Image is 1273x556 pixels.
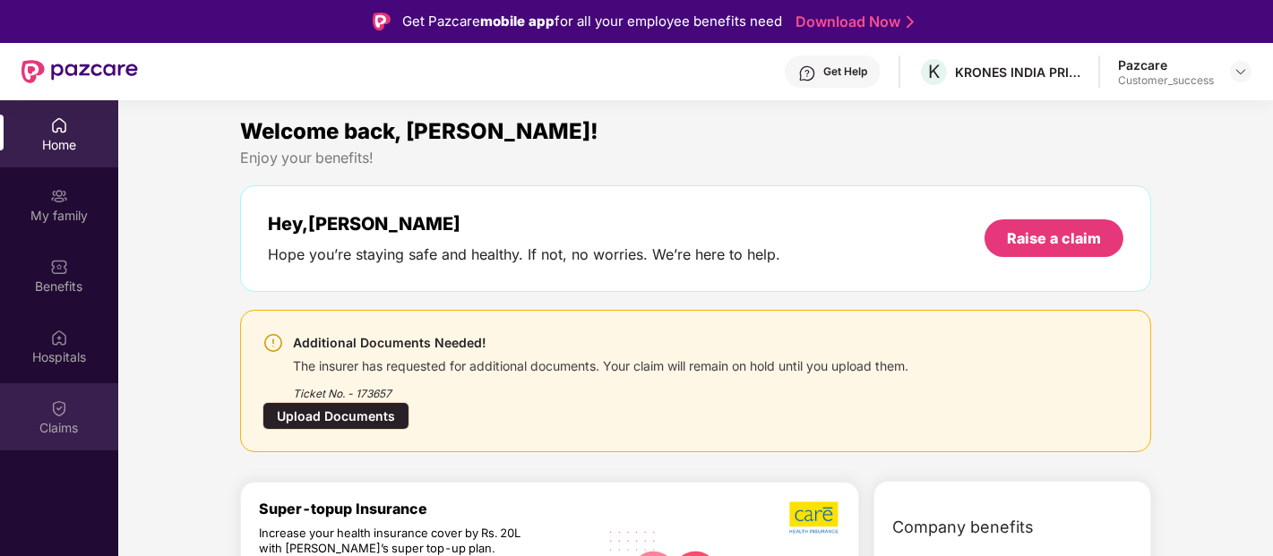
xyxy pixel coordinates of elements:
[240,118,598,144] span: Welcome back, [PERSON_NAME]!
[50,116,68,134] img: svg+xml;base64,PHN2ZyBpZD0iSG9tZSIgeG1sbnM9Imh0dHA6Ly93d3cudzMub3JnLzIwMDAvc3ZnIiB3aWR0aD0iMjAiIG...
[240,149,1151,167] div: Enjoy your benefits!
[259,526,520,556] div: Increase your health insurance cover by Rs. 20L with [PERSON_NAME]’s super top-up plan.
[403,11,783,32] div: Get Pazcare for all your employee benefits need
[50,399,68,417] img: svg+xml;base64,PHN2ZyBpZD0iQ2xhaW0iIHhtbG5zPSJodHRwOi8vd3d3LnczLm9yZy8yMDAwL3N2ZyIgd2lkdGg9IjIwIi...
[293,354,908,374] div: The insurer has requested for additional documents. Your claim will remain on hold until you uplo...
[262,332,284,354] img: svg+xml;base64,PHN2ZyBpZD0iV2FybmluZ18tXzI0eDI0IiBkYXRhLW5hbWU9Ildhcm5pbmcgLSAyNHgyNCIgeG1sbnM9Im...
[262,402,409,430] div: Upload Documents
[789,500,840,535] img: b5dec4f62d2307b9de63beb79f102df3.png
[293,374,908,402] div: Ticket No. - 173657
[796,13,908,31] a: Download Now
[907,13,914,31] img: Stroke
[293,332,908,354] div: Additional Documents Needed!
[823,64,867,79] div: Get Help
[259,500,598,518] div: Super-topup Insurance
[268,213,780,235] div: Hey, [PERSON_NAME]
[1118,73,1214,88] div: Customer_success
[481,13,555,30] strong: mobile app
[268,245,780,264] div: Hope you’re staying safe and healthy. If not, no worries. We’re here to help.
[50,187,68,205] img: svg+xml;base64,PHN2ZyB3aWR0aD0iMjAiIGhlaWdodD0iMjAiIHZpZXdCb3g9IjAgMCAyMCAyMCIgZmlsbD0ibm9uZSIgeG...
[373,13,391,30] img: Logo
[1234,64,1248,79] img: svg+xml;base64,PHN2ZyBpZD0iRHJvcGRvd24tMzJ4MzIiIHhtbG5zPSJodHRwOi8vd3d3LnczLm9yZy8yMDAwL3N2ZyIgd2...
[50,329,68,346] img: svg+xml;base64,PHN2ZyBpZD0iSG9zcGl0YWxzIiB4bWxucz0iaHR0cDovL3d3dy53My5vcmcvMjAwMC9zdmciIHdpZHRoPS...
[892,515,1034,540] span: Company benefits
[1118,56,1214,73] div: Pazcare
[928,61,940,82] span: K
[50,258,68,276] img: svg+xml;base64,PHN2ZyBpZD0iQmVuZWZpdHMiIHhtbG5zPSJodHRwOi8vd3d3LnczLm9yZy8yMDAwL3N2ZyIgd2lkdGg9Ij...
[955,64,1080,81] div: KRONES INDIA PRIVATE LIMITED
[1007,228,1101,248] div: Raise a claim
[798,64,816,82] img: svg+xml;base64,PHN2ZyBpZD0iSGVscC0zMngzMiIgeG1sbnM9Imh0dHA6Ly93d3cudzMub3JnLzIwMDAvc3ZnIiB3aWR0aD...
[22,60,138,83] img: New Pazcare Logo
